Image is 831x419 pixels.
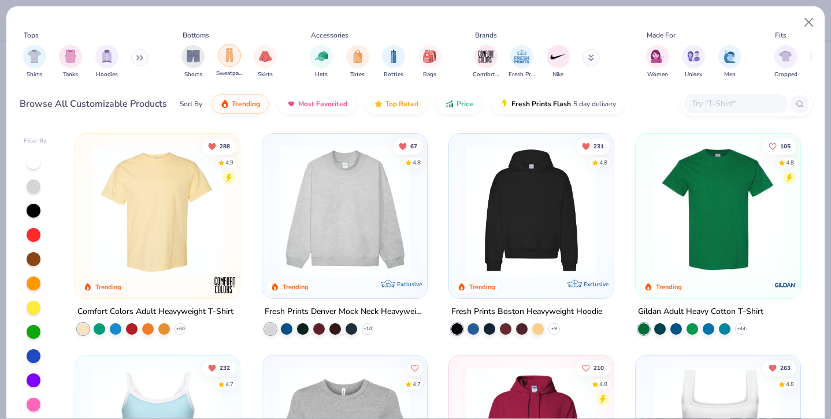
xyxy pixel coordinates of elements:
button: Most Favorited [278,94,356,114]
img: Skirts Image [259,50,272,63]
span: Totes [350,70,365,79]
input: Try "T-Shirt" [691,97,780,110]
button: filter button [346,45,369,79]
img: Totes Image [351,50,364,63]
div: 4.8 [412,158,420,167]
span: + 44 [737,326,745,332]
button: Price [436,94,482,114]
img: a90f7c54-8796-4cb2-9d6e-4e9644cfe0fe [416,145,557,275]
button: Like [576,360,610,376]
button: filter button [310,45,333,79]
div: Gildan Adult Heavy Cotton T-Shirt [638,305,763,319]
div: filter for Nike [547,45,570,79]
img: Hoodies Image [101,50,113,63]
span: Trending [232,99,260,109]
span: Fresh Prints [509,70,535,79]
img: Cropped Image [779,50,792,63]
span: Unisex [685,70,702,79]
div: filter for Tanks [59,45,82,79]
button: Unlike [202,360,236,376]
div: filter for Bags [418,45,442,79]
div: filter for Cropped [774,45,797,79]
button: filter button [382,45,405,79]
button: filter button [646,45,669,79]
button: Unlike [763,360,796,376]
div: 4.8 [786,380,794,389]
span: Fresh Prints Flash [511,99,571,109]
img: Comfort Colors logo [214,274,237,297]
button: Unlike [202,138,236,154]
div: Made For [647,30,676,40]
div: 4.7 [412,380,420,389]
img: Shorts Image [187,50,200,63]
span: Sweatpants [216,69,243,78]
div: Accessories [311,30,348,40]
img: Comfort Colors Image [477,48,495,65]
button: filter button [547,45,570,79]
div: 4.9 [225,158,233,167]
span: Bags [423,70,436,79]
div: Sort By [180,99,202,109]
img: Tanks Image [64,50,77,63]
div: Filter By [24,137,47,145]
button: filter button [181,45,205,79]
img: db319196-8705-402d-8b46-62aaa07ed94f [647,145,789,275]
span: Top Rated [385,99,418,109]
div: filter for Unisex [682,45,705,79]
div: Browse All Customizable Products [20,97,167,111]
span: + 10 [363,326,372,332]
img: Shirts Image [28,50,41,63]
div: filter for Bottles [382,45,405,79]
div: filter for Skirts [254,45,277,79]
img: flash.gif [500,99,509,109]
button: Fresh Prints Flash5 day delivery [491,94,625,114]
button: filter button [23,45,46,79]
div: Fits [775,30,787,40]
img: Bottles Image [387,50,400,63]
img: Gildan logo [774,274,797,297]
div: Comfort Colors Adult Heavyweight T-Shirt [77,305,233,319]
img: Men Image [724,50,736,63]
span: 288 [220,143,230,149]
div: filter for Hats [310,45,333,79]
button: filter button [682,45,705,79]
span: Bottles [384,70,403,79]
span: 263 [780,365,791,371]
button: Like [406,360,422,376]
div: Brands [475,30,497,40]
img: Nike Image [550,48,567,65]
span: Shirts [27,70,42,79]
span: 105 [780,143,791,149]
span: Nike [552,70,563,79]
button: Like [763,138,796,154]
div: filter for Totes [346,45,369,79]
span: Hats [315,70,328,79]
button: filter button [418,45,442,79]
span: Comfort Colors [473,70,499,79]
span: Skirts [258,70,273,79]
div: filter for Hoodies [95,45,118,79]
div: 4.7 [225,380,233,389]
div: Bottoms [183,30,209,40]
span: 67 [410,143,417,149]
span: + 9 [551,326,557,332]
span: Hoodies [96,70,118,79]
div: filter for Comfort Colors [473,45,499,79]
span: 210 [593,365,604,371]
img: most_fav.gif [287,99,296,109]
button: Trending [212,94,269,114]
img: Women Image [651,50,664,63]
button: filter button [59,45,82,79]
span: Women [647,70,668,79]
button: filter button [95,45,118,79]
span: Price [457,99,473,109]
div: 4.8 [786,158,794,167]
span: Most Favorited [298,99,347,109]
span: 5 day delivery [573,98,616,111]
div: filter for Women [646,45,669,79]
img: 029b8af0-80e6-406f-9fdc-fdf898547912 [87,145,228,275]
span: Men [724,70,736,79]
img: Fresh Prints Image [513,48,530,65]
img: d4a37e75-5f2b-4aef-9a6e-23330c63bbc0 [602,145,744,275]
img: f5d85501-0dbb-4ee4-b115-c08fa3845d83 [274,145,416,275]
